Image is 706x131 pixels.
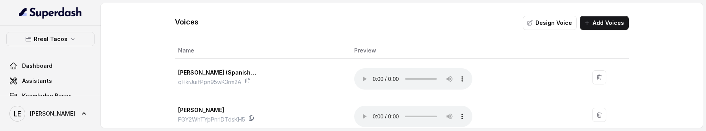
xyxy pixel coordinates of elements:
p: qHkrJuifPpn95wK3rm2A [178,77,242,87]
img: light.svg [19,6,82,19]
span: Dashboard [22,62,52,70]
button: Design Voice [523,16,577,30]
a: Assistants [6,74,95,88]
span: Knowledge Bases [22,92,72,100]
a: Dashboard [6,59,95,73]
p: FGY2WhTYpPnrIDTdsKH5 [178,115,245,124]
h1: Voices [175,16,199,30]
p: [PERSON_NAME] [178,105,257,115]
th: Preview [348,43,586,59]
p: Rreal Tacos [34,34,67,44]
text: LE [14,110,21,118]
span: [PERSON_NAME] [30,110,75,118]
a: Knowledge Bases [6,89,95,103]
p: [PERSON_NAME] (Spanish Voice) [178,68,257,77]
span: Assistants [22,77,52,85]
button: Add Voices [580,16,629,30]
a: [PERSON_NAME] [6,103,95,125]
button: Rreal Tacos [6,32,95,46]
audio: Your browser does not support the audio element. [354,106,472,127]
audio: Your browser does not support the audio element. [354,68,472,90]
th: Name [175,43,348,59]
